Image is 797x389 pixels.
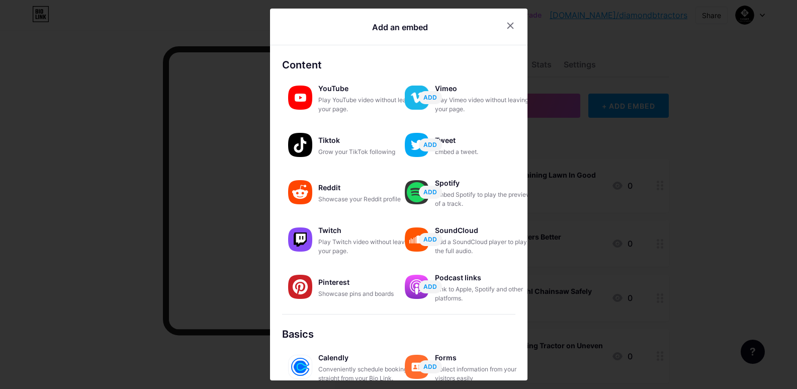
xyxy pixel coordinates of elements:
[318,195,419,204] div: Showcase your Reddit profile
[318,223,419,238] div: Twitch
[435,96,536,114] div: Play Vimeo video without leaving your page.
[435,176,536,190] div: Spotify
[419,280,442,293] button: ADD
[288,133,312,157] img: tiktok
[318,181,419,195] div: Reddit
[318,289,419,298] div: Showcase pins and boards
[435,190,536,208] div: Embed Spotify to play the preview of a track.
[318,365,419,383] div: Conveniently schedule bookings straight from your Bio Link.
[435,285,536,303] div: Link to Apple, Spotify and other platforms.
[405,133,429,157] img: twitter
[435,351,536,365] div: Forms
[419,138,442,151] button: ADD
[423,235,437,244] span: ADD
[435,147,536,157] div: Embed a tweet.
[435,133,536,147] div: Tweet
[282,327,515,342] div: Basics
[282,57,515,72] div: Content
[318,96,419,114] div: Play YouTube video without leaving your page.
[288,275,312,299] img: pinterest
[423,188,437,196] span: ADD
[372,21,428,33] div: Add an embed
[288,86,312,110] img: youtube
[405,180,429,204] img: spotify
[419,186,442,199] button: ADD
[419,233,442,246] button: ADD
[423,93,437,102] span: ADD
[405,275,429,299] img: podcastlinks
[318,133,419,147] div: Tiktok
[405,86,429,110] img: vimeo
[318,147,419,157] div: Grow your TikTok following
[318,82,419,96] div: YouTube
[435,271,536,285] div: Podcast links
[435,223,536,238] div: SoundCloud
[423,362,437,371] span: ADD
[435,82,536,96] div: Vimeo
[288,355,312,379] img: calendly
[318,351,419,365] div: Calendly
[423,140,437,149] span: ADD
[288,227,312,252] img: twitch
[405,355,429,379] img: forms
[435,365,536,383] div: Collect information from your visitors easily
[423,282,437,291] span: ADD
[419,360,442,373] button: ADD
[318,238,419,256] div: Play Twitch video without leaving your page.
[405,227,429,252] img: soundcloud
[318,275,419,289] div: Pinterest
[419,91,442,104] button: ADD
[288,180,312,204] img: reddit
[435,238,536,256] div: Add a SoundCloud player to play the full audio.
